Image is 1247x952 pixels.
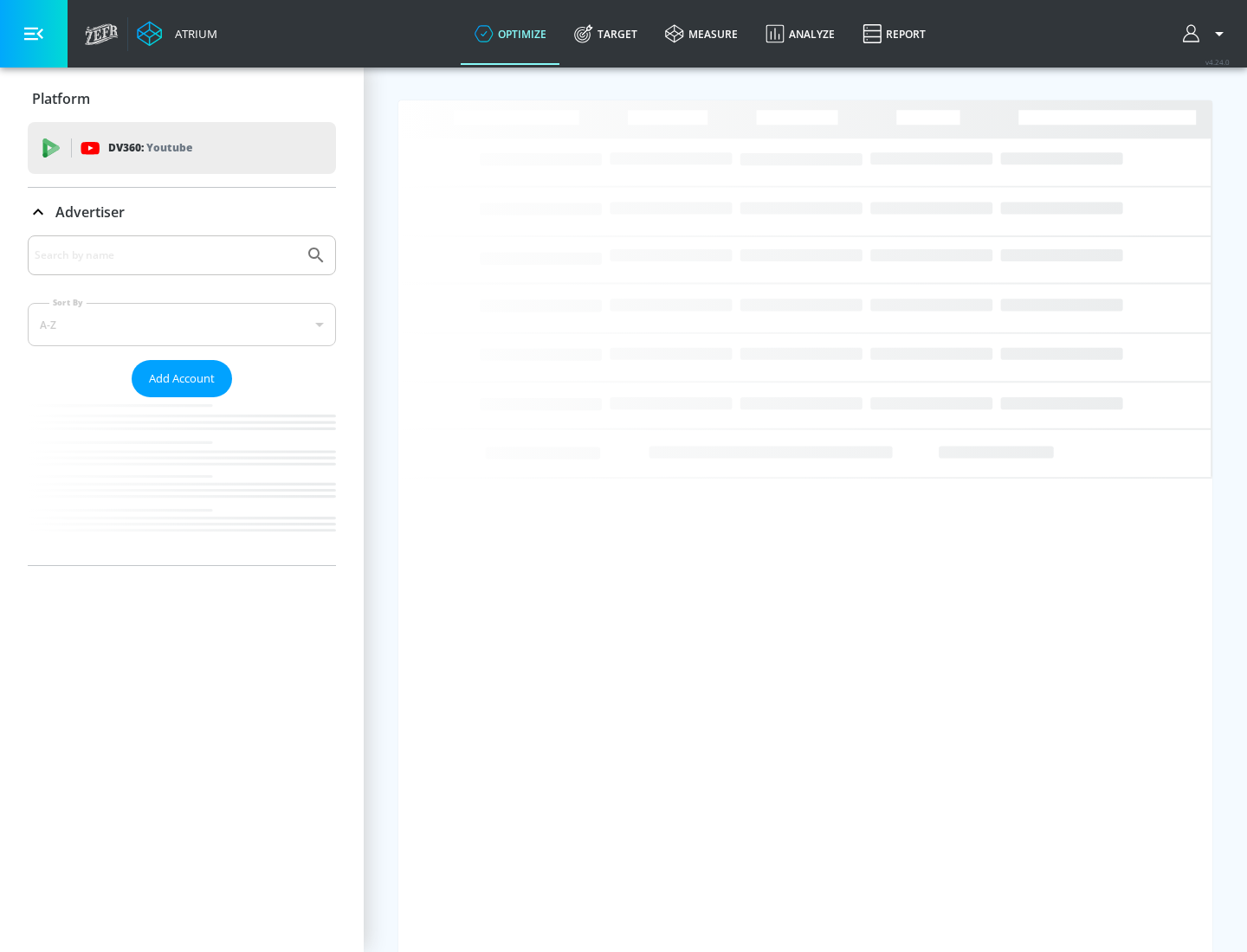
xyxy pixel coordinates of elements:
p: Youtube [146,138,192,157]
a: optimize [461,3,560,65]
span: v 4.24.0 [1205,57,1230,67]
p: Platform [32,89,90,108]
p: Advertiser [55,203,125,222]
span: Add Account [149,369,215,389]
a: Report [849,3,940,65]
div: Platform [28,74,336,123]
p: DV360: [108,138,192,158]
a: measure [651,3,752,65]
label: Sort By [49,297,87,308]
div: DV360: Youtube [28,122,336,174]
a: Analyze [752,3,849,65]
input: Search by name [35,244,297,267]
div: A-Z [28,303,336,346]
div: Advertiser [28,188,336,236]
div: Advertiser [28,235,336,565]
a: Target [560,3,651,65]
nav: list of Advertiser [28,397,336,565]
button: Add Account [132,360,232,397]
div: Atrium [168,26,217,42]
a: Atrium [137,21,217,47]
